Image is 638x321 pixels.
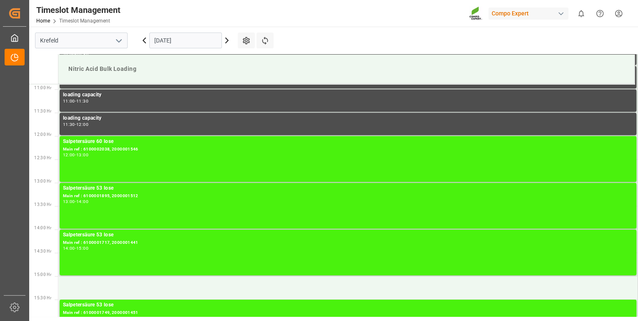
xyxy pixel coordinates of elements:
[63,239,633,246] div: Main ref : 6100001717, 2000001441
[63,184,633,193] div: Salpetersäure 53 lose
[34,249,51,253] span: 14:30 Hr
[76,99,88,103] div: 11:30
[75,99,76,103] div: -
[112,34,125,47] button: open menu
[63,114,633,123] div: loading capacity
[63,316,75,320] div: 15:30
[34,296,51,300] span: 15:30 Hr
[488,5,572,21] button: Compo Expert
[149,33,222,48] input: DD.MM.YYYY
[34,272,51,277] span: 15:00 Hr
[63,153,75,157] div: 12:00
[34,179,51,183] span: 13:00 Hr
[65,61,628,77] div: Nitric Acid Bulk Loading
[63,99,75,103] div: 11:00
[36,18,50,24] a: Home
[76,246,88,250] div: 15:00
[34,85,51,90] span: 11:00 Hr
[488,8,568,20] div: Compo Expert
[63,138,633,146] div: Salpetersäure 60 lose
[63,123,75,126] div: 11:30
[590,4,609,23] button: Help Center
[63,146,633,153] div: Main ref : 6100002038, 2000001546
[63,231,633,239] div: Salpetersäure 53 lose
[34,202,51,207] span: 13:30 Hr
[34,109,51,113] span: 11:30 Hr
[76,153,88,157] div: 13:00
[35,33,128,48] input: Type to search/select
[34,132,51,137] span: 12:00 Hr
[572,4,590,23] button: show 0 new notifications
[75,316,76,320] div: -
[63,200,75,203] div: 13:00
[76,200,88,203] div: 14:00
[469,6,482,21] img: Screenshot%202023-09-29%20at%2010.02.21.png_1712312052.png
[75,153,76,157] div: -
[75,123,76,126] div: -
[63,91,633,99] div: loading capacity
[63,246,75,250] div: 14:00
[76,123,88,126] div: 12:00
[63,301,633,309] div: Salpetersäure 53 lose
[75,246,76,250] div: -
[75,200,76,203] div: -
[34,226,51,230] span: 14:00 Hr
[63,309,633,316] div: Main ref : 6100001749, 2000001451
[34,155,51,160] span: 12:30 Hr
[36,4,121,16] div: Timeslot Management
[76,316,88,320] div: 16:30
[63,193,633,200] div: Main ref : 6100001895, 2000001512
